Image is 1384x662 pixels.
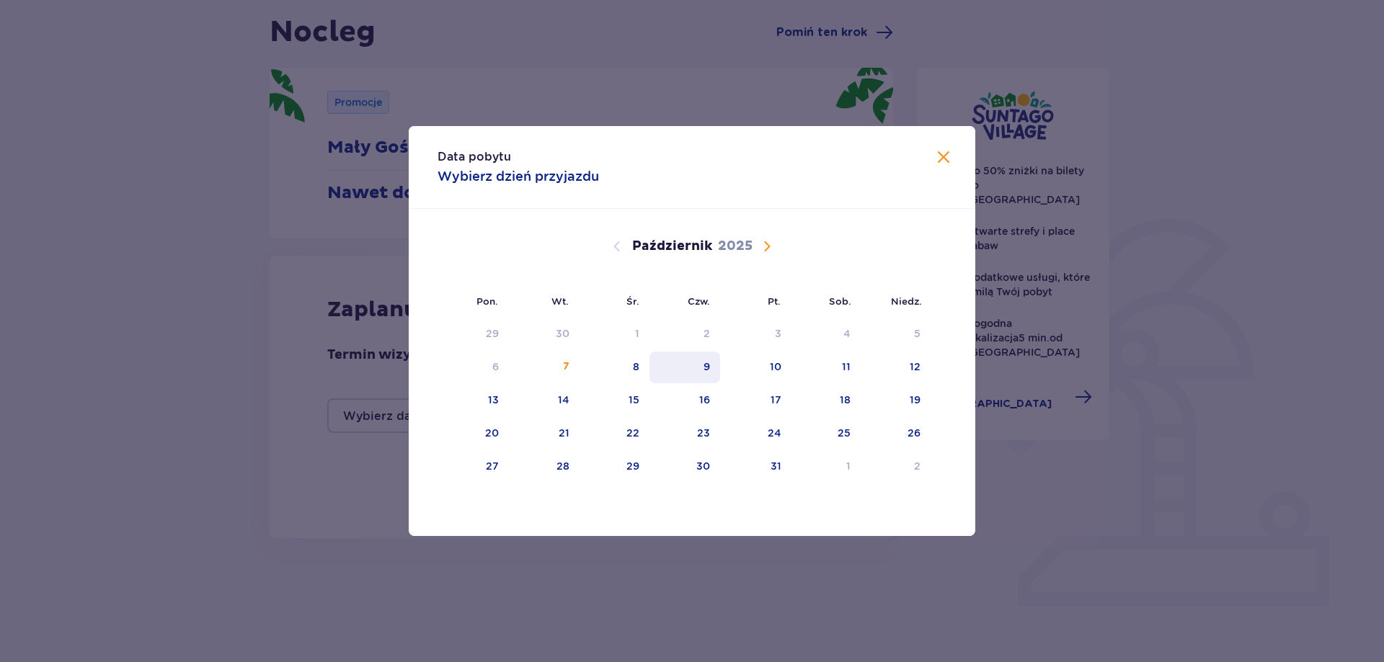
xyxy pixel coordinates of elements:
[509,385,580,416] td: 14
[438,318,509,350] td: Data niedostępna. poniedziałek, 29 września 2025
[556,326,569,341] div: 30
[629,393,639,407] div: 15
[492,359,499,374] div: 6
[768,295,781,307] small: Pt.
[699,393,710,407] div: 16
[438,352,509,383] td: Data niedostępna. poniedziałek, 6 października 2025
[861,352,931,383] td: 12
[914,459,921,473] div: 2
[771,393,781,407] div: 17
[580,352,649,383] td: 8
[509,352,580,383] td: Data niedostępna. wtorek, 7 października 2025
[626,426,639,440] div: 22
[438,149,511,165] p: Data pobytu
[838,426,851,440] div: 25
[861,418,931,449] td: 26
[635,326,639,341] div: 1
[649,385,721,416] td: 16
[559,426,569,440] div: 21
[914,326,921,341] div: 5
[720,352,791,383] td: 10
[438,385,509,416] td: 13
[509,318,580,350] td: Data niedostępna. wtorek, 30 września 2025
[775,326,781,341] div: 3
[486,326,499,341] div: 29
[509,451,580,483] td: 28
[718,238,753,255] p: 2025
[649,418,721,449] td: 23
[556,459,569,473] div: 28
[771,459,781,473] div: 31
[891,295,922,307] small: Niedz.
[791,352,861,383] td: 11
[438,451,509,483] td: 27
[908,426,921,440] div: 26
[842,359,851,374] div: 11
[696,459,710,473] div: 30
[488,393,499,407] div: 13
[688,295,710,307] small: Czw.
[563,359,569,374] div: 7
[649,318,721,350] td: Data niedostępna. czwartek, 2 października 2025
[558,393,569,407] div: 14
[649,352,721,383] td: 9
[846,459,851,473] div: 1
[791,385,861,416] td: 18
[580,451,649,483] td: 29
[580,318,649,350] td: Data niedostępna. środa, 1 października 2025
[626,295,639,307] small: Śr.
[791,451,861,483] td: 1
[438,418,509,449] td: 20
[829,295,851,307] small: Sob.
[910,393,921,407] div: 19
[626,459,639,473] div: 29
[791,418,861,449] td: 25
[768,426,781,440] div: 24
[840,393,851,407] div: 18
[720,385,791,416] td: 17
[861,451,931,483] td: 2
[935,149,952,167] button: Zamknij
[704,359,710,374] div: 9
[580,385,649,416] td: 15
[697,426,710,440] div: 23
[649,451,721,483] td: 30
[580,418,649,449] td: 22
[633,359,639,374] div: 8
[632,238,712,255] p: Październik
[861,385,931,416] td: 19
[758,238,776,255] button: Następny miesiąc
[720,418,791,449] td: 24
[843,326,851,341] div: 4
[704,326,710,341] div: 2
[509,418,580,449] td: 21
[608,238,626,255] button: Poprzedni miesiąc
[861,318,931,350] td: Data niedostępna. niedziela, 5 października 2025
[486,459,499,473] div: 27
[551,295,569,307] small: Wt.
[770,359,781,374] div: 10
[438,168,599,185] p: Wybierz dzień przyjazdu
[485,426,499,440] div: 20
[720,318,791,350] td: Data niedostępna. piątek, 3 października 2025
[910,359,921,374] div: 12
[791,318,861,350] td: Data niedostępna. sobota, 4 października 2025
[476,295,498,307] small: Pon.
[720,451,791,483] td: 31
